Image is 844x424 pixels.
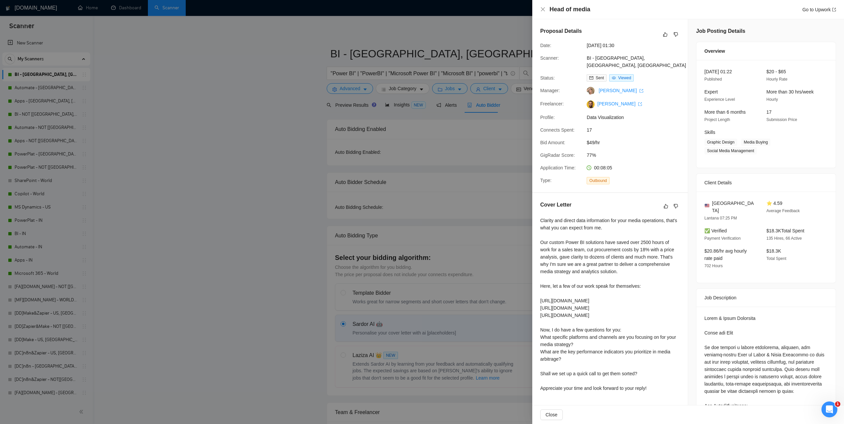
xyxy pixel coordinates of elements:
span: [DATE] 01:30 [587,42,686,49]
img: 🇺🇸 [705,203,709,208]
span: Data Visualization [587,114,686,121]
span: Media Buying [741,139,771,146]
h5: Job Posting Details [696,27,745,35]
span: Connects Spent: [540,127,575,133]
span: Graphic Design [704,139,737,146]
span: 17 [766,109,772,115]
span: dislike [674,32,678,37]
span: mail [589,76,593,80]
span: $18.3K [766,248,781,254]
span: like [663,32,668,37]
span: Overview [704,47,725,55]
span: Hourly Rate [766,77,787,82]
span: 77% [587,151,686,159]
span: Hourly [766,97,778,102]
div: Client Details [704,174,828,192]
span: Viewed [618,76,631,80]
span: Experience Level [704,97,735,102]
span: Freelancer: [540,101,564,106]
span: 135 Hires, 66 Active [766,236,802,241]
span: Date: [540,43,551,48]
div: Job Description [704,289,828,307]
span: [DATE] 01:22 [704,69,732,74]
span: export [832,8,836,12]
span: ⭐ 4.59 [766,201,782,206]
a: Go to Upworkexport [802,7,836,12]
a: [PERSON_NAME] export [599,88,643,93]
span: $18.3K Total Spent [766,228,804,233]
button: Close [540,7,546,12]
span: 1 [835,401,840,407]
span: 17 [587,126,686,134]
span: Skills [704,130,715,135]
span: ✅ Verified [704,228,727,233]
span: More than 6 months [704,109,746,115]
span: export [638,102,642,106]
span: GigRadar Score: [540,152,575,158]
span: eye [612,76,616,80]
span: 702 Hours [704,264,723,268]
span: Published [704,77,722,82]
span: More than 30 hrs/week [766,89,813,94]
span: Total Spent [766,256,786,261]
span: $20.86/hr avg hourly rate paid [704,248,747,261]
span: Social Media Management [704,147,757,154]
span: Close [546,411,557,418]
button: like [661,30,669,38]
span: Sent [596,76,604,80]
h5: Cover Letter [540,201,571,209]
button: Close [540,409,563,420]
span: Outbound [587,177,610,184]
span: clock-circle [587,165,591,170]
span: [GEOGRAPHIC_DATA] [712,200,756,214]
iframe: Intercom live chat [821,401,837,417]
span: Lantana 07:25 PM [704,216,737,220]
span: Expert [704,89,718,94]
span: close [540,7,546,12]
button: dislike [672,30,680,38]
span: Payment Verification [704,236,741,241]
button: dislike [672,202,680,210]
span: export [639,89,643,93]
span: $49/hr [587,139,686,146]
span: Manager: [540,88,560,93]
span: Scanner: [540,55,559,61]
span: Average Feedback [766,209,800,213]
span: $20 - $65 [766,69,786,74]
h4: Head of media [550,5,590,14]
span: Status: [540,75,555,81]
h5: Proposal Details [540,27,582,35]
span: Project Length [704,117,730,122]
span: like [664,204,668,209]
span: Profile: [540,115,555,120]
img: c1zlvMqSrkmzVc7NA4ndqb8gPDr7cycRm_qct0DZ97hKt774n9KU5vb4wlgNlZj-jQ [587,100,595,108]
a: [PERSON_NAME] export [597,101,642,106]
div: Clarity and direct data information for your media operations, that's what you can expect from me... [540,217,680,392]
button: like [662,202,670,210]
span: dislike [674,204,678,209]
span: Type: [540,178,552,183]
span: Bid Amount: [540,140,565,145]
span: BI - [GEOGRAPHIC_DATA], [GEOGRAPHIC_DATA], [GEOGRAPHIC_DATA] [587,54,686,69]
span: Application Time: [540,165,576,170]
span: Submission Price [766,117,797,122]
span: 00:08:05 [594,165,612,170]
